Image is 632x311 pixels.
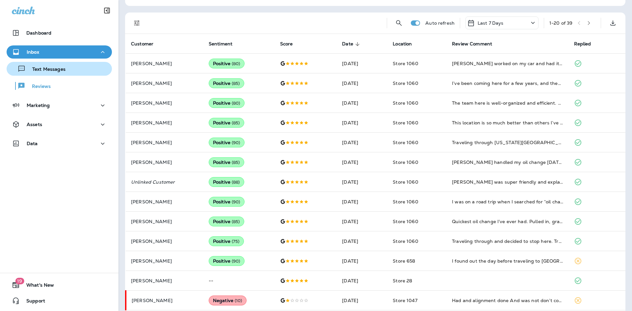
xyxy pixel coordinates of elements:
div: 1 - 20 of 39 [549,20,572,26]
p: Inbox [27,49,39,55]
span: Store 1060 [393,238,418,244]
span: Store 1060 [393,219,418,224]
span: ( 85 ) [232,120,240,126]
div: Quickest oil change I’ve ever had. Pulled in, grabbed a coffee, and before I knew it, they were d... [452,218,563,225]
div: The team here is well-organized and efficient. Definitely faster than other places I’ve been. [452,100,563,106]
span: Location [393,41,412,47]
p: [PERSON_NAME] [131,81,198,86]
div: Had and alignment done And was not don’t correct and bolts were loose and because of it ruined tw... [452,297,563,304]
span: Replied [574,41,600,47]
span: ( 85 ) [232,219,240,224]
span: Score [280,41,302,47]
button: Data [7,137,112,150]
td: [DATE] [337,113,387,133]
div: Positive [209,157,244,167]
button: Marketing [7,99,112,112]
p: Dashboard [26,30,51,36]
span: Customer [131,41,153,47]
p: Data [27,141,38,146]
div: Traveling through Idaho Falls and stopped here for an oil change. They had me out in less than 15... [452,139,563,146]
p: Reviews [25,84,51,90]
div: Positive [209,197,245,207]
span: Store 1060 [393,61,418,66]
div: Positive [209,98,245,108]
p: [PERSON_NAME] [131,219,198,224]
button: Collapse Sidebar [98,4,116,17]
button: Dashboard [7,26,112,39]
button: Text Messages [7,62,112,76]
span: Store 1047 [393,298,417,303]
div: Positive [209,217,244,226]
p: [PERSON_NAME] [131,199,198,204]
p: [PERSON_NAME] [131,278,198,283]
td: [DATE] [337,231,387,251]
div: Negative [209,296,247,305]
span: ( 80 ) [232,61,240,66]
td: [DATE] [337,192,387,212]
p: Text Messages [26,66,66,73]
span: 19 [15,278,24,284]
div: Positive [209,256,245,266]
p: Unlinked Customer [131,179,198,185]
p: Auto refresh [425,20,455,26]
div: Joseph handled my oil change today and did a great job. He even pointed out a filter that would n... [452,159,563,166]
div: Positive [209,236,244,246]
div: This location is so much better than others I’ve tried. The staff actually respects your time and... [452,119,563,126]
p: [PERSON_NAME] [131,258,198,264]
p: Last 7 Days [478,20,504,26]
span: Date [342,41,353,47]
span: ( 85 ) [232,81,240,86]
span: Store 658 [393,258,415,264]
p: Marketing [27,103,50,108]
p: [PERSON_NAME] [131,120,198,125]
span: ( 88 ) [232,179,240,185]
span: ( 90 ) [232,199,240,205]
td: [DATE] [337,93,387,113]
td: [DATE] [337,172,387,192]
span: Store 1060 [393,140,418,145]
p: [PERSON_NAME] [131,239,198,244]
div: Joseph worked on my car and had it finished before I could check all my messages. Very professional. [452,60,563,67]
span: Store 1060 [393,199,418,205]
td: [DATE] [337,152,387,172]
span: Sentiment [209,41,232,47]
td: -- [203,271,275,291]
span: Score [280,41,293,47]
div: Traveling through and decided to stop here. Treated me like a regular customer, and I appreciated... [452,238,563,245]
div: Positive [209,78,244,88]
span: Store 1060 [393,80,418,86]
button: 19What's New [7,278,112,292]
div: Positive [209,177,244,187]
button: Support [7,294,112,307]
span: ( 90 ) [232,258,240,264]
span: Replied [574,41,591,47]
td: [DATE] [337,212,387,231]
div: Positive [209,138,245,147]
td: [DATE] [337,133,387,152]
div: I’ve been coming here for a few years, and they’ve never let me down. The crew is always quick, h... [452,80,563,87]
span: Store 1060 [393,159,418,165]
span: Sentiment [209,41,241,47]
td: [DATE] [337,291,387,310]
span: Store 1060 [393,100,418,106]
span: Location [393,41,420,47]
button: Reviews [7,79,112,93]
span: ( 90 ) [232,140,240,145]
span: ( 80 ) [232,100,240,106]
td: [DATE] [337,271,387,291]
span: Store 1060 [393,120,418,126]
div: I found out the day before traveling to Reno that my truck was leaking oil. Of course I panicked.... [452,258,563,264]
span: Store 28 [393,278,412,284]
span: Review Comment [452,41,501,47]
p: [PERSON_NAME] [131,61,198,66]
span: Customer [131,41,162,47]
div: I was on a road trip when I searched for “oil change near me” and found this Grease Monkey. They ... [452,198,563,205]
span: Review Comment [452,41,492,47]
td: [DATE] [337,73,387,93]
span: Store 1060 [393,179,418,185]
td: [DATE] [337,54,387,73]
p: [PERSON_NAME] [131,160,198,165]
div: Positive [209,59,245,68]
button: Export as CSV [606,16,619,30]
span: ( 10 ) [235,298,242,303]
